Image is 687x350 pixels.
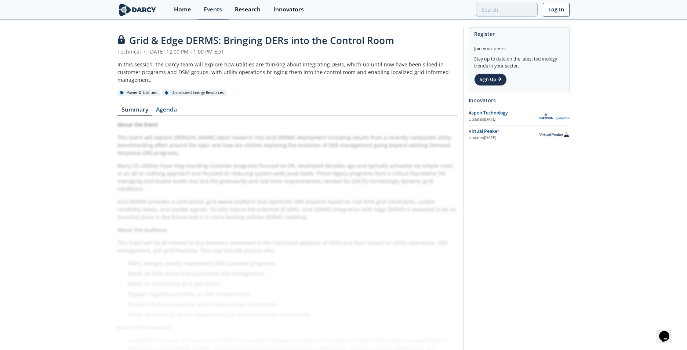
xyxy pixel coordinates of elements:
div: In this session, the Darcy team will explore how utilities are thinking about integrating DERs, w... [117,61,458,84]
div: Aspen Technology [469,110,539,116]
img: Virtual Peaker [539,132,570,137]
div: Events [204,7,222,12]
span: • [142,48,147,55]
div: Technical [DATE] 12:00 PM - 1:00 PM EDT [117,48,458,55]
a: Summary [117,107,152,116]
div: Stay up to date on the latest technology trends in your sector. [474,52,564,69]
a: Agenda [152,107,181,116]
a: Sign Up [474,73,507,86]
a: Log In [543,3,570,17]
a: Virtual Peaker Updated[DATE] Virtual Peaker [469,128,570,141]
iframe: chat widget [656,321,680,343]
input: Advanced Search [476,3,538,17]
div: Join your peers [474,40,564,52]
div: Distributed Energy Resources [162,90,226,96]
div: Virtual Peaker [469,128,539,135]
div: Home [174,7,191,12]
div: Updated [DATE] [469,117,539,123]
div: Register [474,28,564,40]
div: Power & Utilities [117,90,160,96]
div: Updated [DATE] [469,135,539,141]
span: Grid & Edge DERMS: Bringing DERs into the Control Room [129,34,394,47]
div: Research [235,7,261,12]
img: Aspen Technology [539,113,570,120]
div: Innovators [469,94,570,107]
img: logo-wide.svg [117,3,157,16]
a: Aspen Technology Updated[DATE] Aspen Technology [469,110,570,123]
div: Innovators [273,7,304,12]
